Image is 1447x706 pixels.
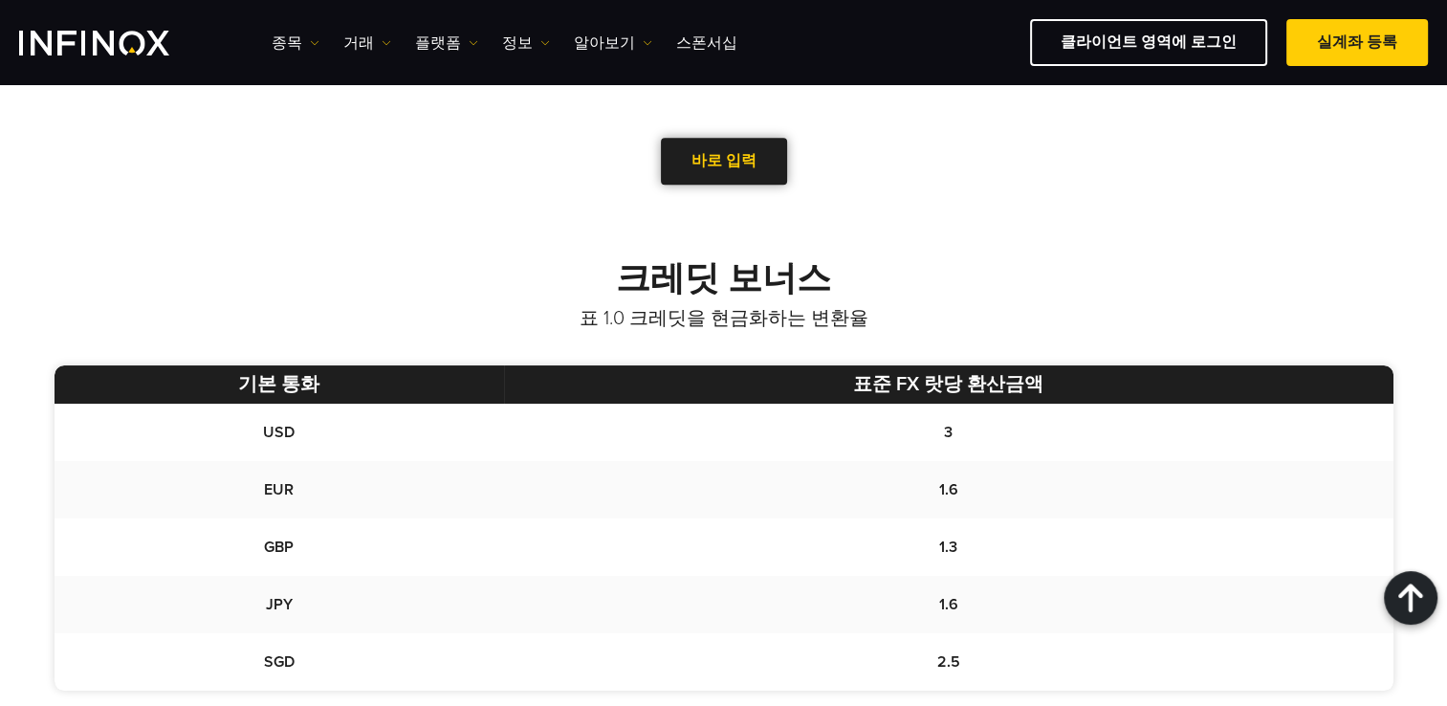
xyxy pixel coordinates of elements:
[504,633,1392,691] td: 2.5
[504,576,1392,633] td: 1.6
[55,576,505,633] td: JPY
[504,518,1392,576] td: 1.3
[676,32,737,55] a: 스폰서십
[616,258,831,299] strong: 크레딧 보너스
[1030,19,1267,66] a: 클라이언트 영역에 로그인
[199,276,254,296] span: (Required)
[19,31,214,55] a: INFINOX Logo
[661,138,787,185] a: 바로 입력
[272,32,319,55] a: 종목
[504,404,1392,461] td: 3
[343,32,391,55] a: 거래
[198,446,242,469] label: Phone
[55,305,1393,332] p: 표 1.0 크레딧을 현금화하는 변환율
[574,32,652,55] a: 알아보기
[199,121,254,141] span: (Required)
[55,461,505,518] td: EUR
[198,360,232,383] label: Time
[415,32,478,55] a: 플랫폼
[55,518,505,576] td: GBP
[55,365,505,404] th: 기본 통화
[504,365,1392,404] th: 표준 FX 랏당 환산금액
[198,95,254,141] label: Email
[1286,19,1428,66] a: 실계좌 등록
[55,633,505,691] td: SGD
[504,461,1392,518] td: 1.6
[198,204,254,296] label: Trading Account number
[502,32,550,55] a: 정보
[55,404,505,461] td: USD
